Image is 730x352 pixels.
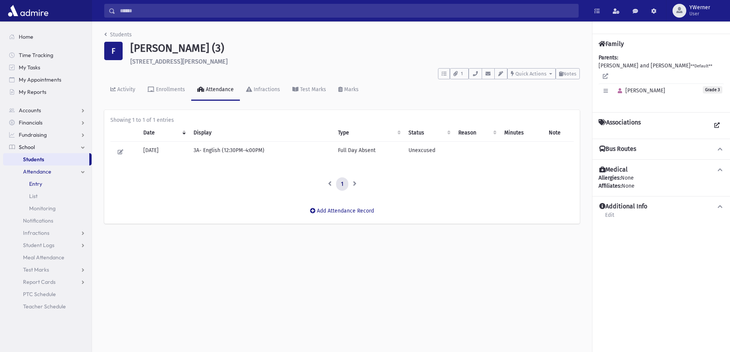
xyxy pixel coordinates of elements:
[459,70,465,77] span: 1
[332,79,365,101] a: Marks
[404,141,454,162] td: Unexcused
[3,31,92,43] a: Home
[19,76,61,83] span: My Appointments
[3,86,92,98] a: My Reports
[599,182,724,190] div: None
[3,300,92,313] a: Teacher Schedule
[599,54,724,106] div: [PERSON_NAME] and [PERSON_NAME]
[23,278,56,285] span: Report Cards
[139,124,189,142] th: Date: activate to sort column ascending
[3,74,92,86] a: My Appointments
[599,40,624,47] h4: Family
[3,202,92,214] a: Monitoring
[19,119,43,126] span: Financials
[139,141,189,162] td: [DATE]
[3,239,92,251] a: Student Logs
[3,214,92,227] a: Notifications
[599,145,636,153] h4: Bus Routes
[3,227,92,239] a: Infractions
[689,5,710,11] span: YWerner
[404,124,454,142] th: Status: activate to sort column ascending
[19,64,40,71] span: My Tasks
[454,124,500,142] th: Reason: activate to sort column ascending
[154,86,185,93] div: Enrollments
[3,129,92,141] a: Fundraising
[599,145,724,153] button: Bus Routes
[689,11,710,17] span: User
[3,165,92,178] a: Attendance
[104,79,141,101] a: Activity
[3,276,92,288] a: Report Cards
[141,79,191,101] a: Enrollments
[614,87,665,94] span: [PERSON_NAME]
[29,180,42,187] span: Entry
[450,68,469,79] button: 1
[703,86,722,93] span: Grade 3
[3,178,92,190] a: Entry
[19,52,53,59] span: Time Tracking
[19,107,41,114] span: Accounts
[563,71,576,77] span: Notes
[189,124,333,142] th: Display
[333,124,404,142] th: Type: activate to sort column ascending
[29,205,56,212] span: Monitoring
[3,251,92,264] a: Meal Attendance
[599,166,724,174] button: Medical
[23,291,56,298] span: PTC Schedule
[204,86,234,93] div: Attendance
[252,86,280,93] div: Infractions
[599,119,641,133] h4: Associations
[515,71,546,77] span: Quick Actions
[115,146,126,157] button: Edit
[23,303,66,310] span: Teacher Schedule
[23,254,64,261] span: Meal Attendance
[599,203,647,211] h4: Additional Info
[3,104,92,116] a: Accounts
[3,49,92,61] a: Time Tracking
[3,141,92,153] a: School
[6,3,50,18] img: AdmirePro
[544,124,574,142] th: Note
[507,68,556,79] button: Quick Actions
[3,264,92,276] a: Test Marks
[130,58,580,65] h6: [STREET_ADDRESS][PERSON_NAME]
[19,131,47,138] span: Fundraising
[599,54,618,61] b: Parents:
[19,144,35,151] span: School
[23,229,49,236] span: Infractions
[343,86,359,93] div: Marks
[104,31,132,42] nav: breadcrumb
[500,124,544,142] th: Minutes
[3,61,92,74] a: My Tasks
[191,79,240,101] a: Attendance
[599,175,621,181] b: Allergies:
[19,33,33,40] span: Home
[605,211,615,224] a: Edit
[286,79,332,101] a: Test Marks
[599,183,622,189] b: Affiliates:
[3,288,92,300] a: PTC Schedule
[29,193,38,200] span: List
[19,88,46,95] span: My Reports
[130,42,580,55] h1: [PERSON_NAME] (3)
[23,168,51,175] span: Attendance
[23,156,44,163] span: Students
[599,203,724,211] button: Additional Info
[710,119,724,133] a: View all Associations
[116,86,135,93] div: Activity
[3,190,92,202] a: List
[104,31,132,38] a: Students
[333,141,404,162] td: Full Day Absent
[115,4,578,18] input: Search
[23,242,54,249] span: Student Logs
[189,141,333,162] td: 3A- English (12:30PM-4:00PM)
[23,217,53,224] span: Notifications
[23,266,49,273] span: Test Marks
[336,177,348,191] a: 1
[240,79,286,101] a: Infractions
[599,174,724,190] div: None
[599,166,628,174] h4: Medical
[305,204,379,218] button: Add Attendance Record
[110,116,574,124] div: Showing 1 to 1 of 1 entries
[3,116,92,129] a: Financials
